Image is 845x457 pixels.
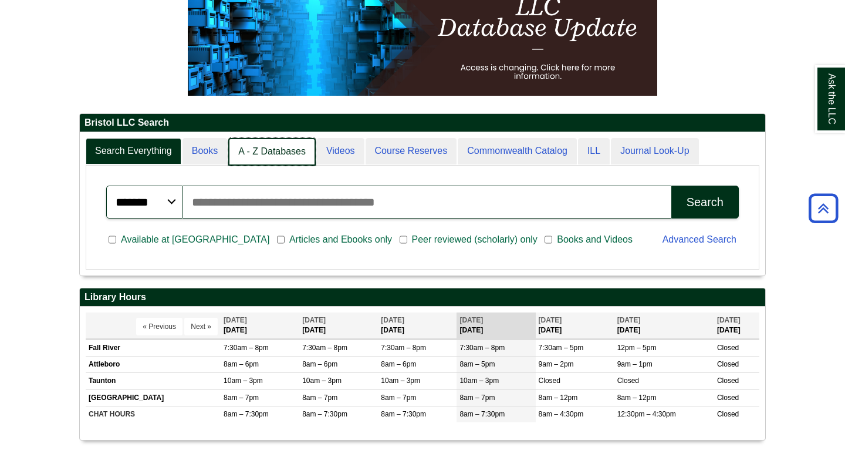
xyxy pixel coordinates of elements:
a: A - Z Databases [228,138,316,166]
h2: Bristol LLC Search [80,114,765,132]
a: Journal Look-Up [611,138,698,164]
span: [DATE] [539,316,562,324]
button: Next » [184,318,218,335]
span: 8am – 7:30pm [381,410,426,418]
td: CHAT HOURS [86,406,221,422]
span: 9am – 2pm [539,360,574,368]
span: 12pm – 5pm [617,344,657,352]
input: Books and Videos [545,234,552,245]
a: Search Everything [86,138,181,164]
span: Closed [539,377,560,385]
td: Fall River [86,340,221,357]
span: 8am – 6pm [381,360,416,368]
th: [DATE] [299,312,378,339]
td: [GEOGRAPHIC_DATA] [86,389,221,406]
span: [DATE] [381,316,404,324]
span: Closed [717,377,739,385]
span: Books and Videos [552,233,637,247]
span: [DATE] [717,316,741,324]
input: Peer reviewed (scholarly) only [400,234,407,245]
span: 7:30am – 8pm [459,344,505,352]
td: Taunton [86,373,221,389]
span: 8am – 7pm [381,394,416,402]
span: [DATE] [302,316,326,324]
span: 7:30am – 8pm [381,344,426,352]
span: Closed [717,344,739,352]
span: 8am – 7pm [459,394,495,402]
span: 8am – 6pm [302,360,337,368]
h2: Library Hours [80,288,765,307]
span: Closed [717,410,739,418]
span: 9am – 1pm [617,360,653,368]
button: « Previous [136,318,182,335]
span: 8am – 6pm [224,360,259,368]
span: 8am – 5pm [459,360,495,368]
span: 8am – 7:30pm [224,410,269,418]
span: 8am – 7:30pm [302,410,347,418]
a: Advanced Search [663,234,736,244]
span: 7:30am – 5pm [539,344,584,352]
span: [DATE] [459,316,483,324]
span: Peer reviewed (scholarly) only [407,233,542,247]
span: Available at [GEOGRAPHIC_DATA] [116,233,274,247]
span: 8am – 4:30pm [539,410,584,418]
span: 8am – 7pm [224,394,259,402]
span: Articles and Ebooks only [285,233,397,247]
span: 12:30pm – 4:30pm [617,410,676,418]
th: [DATE] [536,312,614,339]
a: Videos [317,138,364,164]
a: ILL [578,138,610,164]
span: 8am – 7pm [302,394,337,402]
th: [DATE] [221,312,299,339]
span: [DATE] [224,316,247,324]
span: 10am – 3pm [381,377,420,385]
button: Search [671,186,739,219]
td: Attleboro [86,357,221,373]
a: Back to Top [805,200,842,216]
input: Articles and Ebooks only [277,234,285,245]
span: Closed [617,377,639,385]
span: Closed [717,394,739,402]
th: [DATE] [714,312,759,339]
span: Closed [717,360,739,368]
span: 7:30am – 8pm [302,344,347,352]
th: [DATE] [614,312,714,339]
span: 10am – 3pm [459,377,499,385]
input: Available at [GEOGRAPHIC_DATA] [109,234,116,245]
span: [DATE] [617,316,641,324]
span: 8am – 12pm [617,394,657,402]
span: 10am – 3pm [224,377,263,385]
span: 8am – 7:30pm [459,410,505,418]
div: Search [687,196,724,209]
a: Books [182,138,227,164]
span: 8am – 12pm [539,394,578,402]
a: Course Reserves [366,138,457,164]
a: Commonwealth Catalog [458,138,577,164]
th: [DATE] [378,312,457,339]
span: 7:30am – 8pm [224,344,269,352]
th: [DATE] [457,312,535,339]
span: 10am – 3pm [302,377,342,385]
